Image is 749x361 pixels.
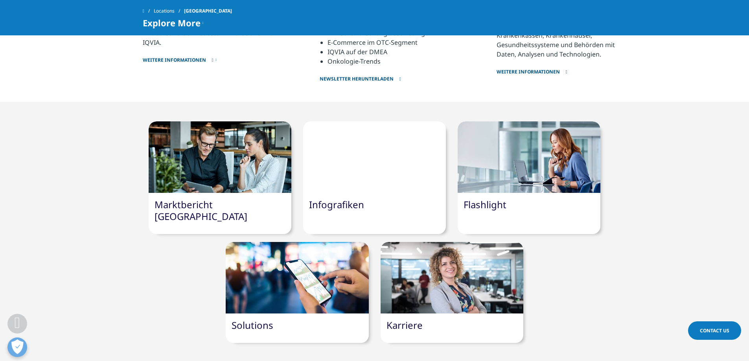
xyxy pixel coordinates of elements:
a: Weitere Informationen [497,59,632,75]
a: Contact Us [688,321,741,340]
a: Solutions [232,319,273,332]
a: Newsletter herunterladen [320,66,455,82]
li: E-Commerce im OTC-Segment [328,38,455,47]
a: Infografiken [309,198,364,211]
span: Contact Us [700,327,729,334]
span: Explore More [143,18,201,27]
button: Präferenzen öffnen [7,337,27,357]
a: Weitere Informationen [143,47,278,64]
p: Mit unseren Lösungen für Healthcare Provider und Payer unterstützt IQVIA Krankenkassen, Krankenhä... [497,12,632,59]
span: [GEOGRAPHIC_DATA] [184,4,232,18]
li: IQVIA auf der DMEA [328,47,455,57]
a: Flashlight [464,198,506,211]
a: Karriere [386,319,423,332]
a: Locations [154,4,184,18]
a: Marktbericht [GEOGRAPHIC_DATA] [155,198,247,223]
li: Onkologie-Trends [328,57,455,66]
